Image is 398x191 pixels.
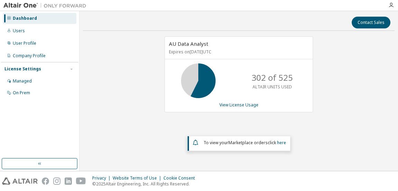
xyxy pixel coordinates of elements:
img: facebook.svg [42,177,49,185]
img: linkedin.svg [65,177,72,185]
em: Marketplace orders [228,140,268,146]
img: youtube.svg [76,177,86,185]
div: Managed [13,78,32,84]
div: Cookie Consent [163,175,199,181]
p: 302 of 525 [252,72,293,84]
a: View License Usage [219,102,258,108]
button: Contact Sales [352,17,390,28]
p: Expires on [DATE] UTC [169,49,307,55]
div: Users [13,28,25,34]
img: instagram.svg [53,177,60,185]
p: ALTAIR UNITS USED [253,84,292,90]
a: here [277,140,286,146]
div: Website Terms of Use [113,175,163,181]
span: To view your click [203,140,286,146]
img: altair_logo.svg [2,177,38,185]
div: Dashboard [13,16,37,21]
div: On Prem [13,90,30,96]
div: License Settings [4,66,41,72]
div: User Profile [13,41,36,46]
img: Altair One [3,2,90,9]
div: Privacy [92,175,113,181]
div: Company Profile [13,53,46,59]
span: AU Data Analyst [169,40,208,47]
p: © 2025 Altair Engineering, Inc. All Rights Reserved. [92,181,199,187]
